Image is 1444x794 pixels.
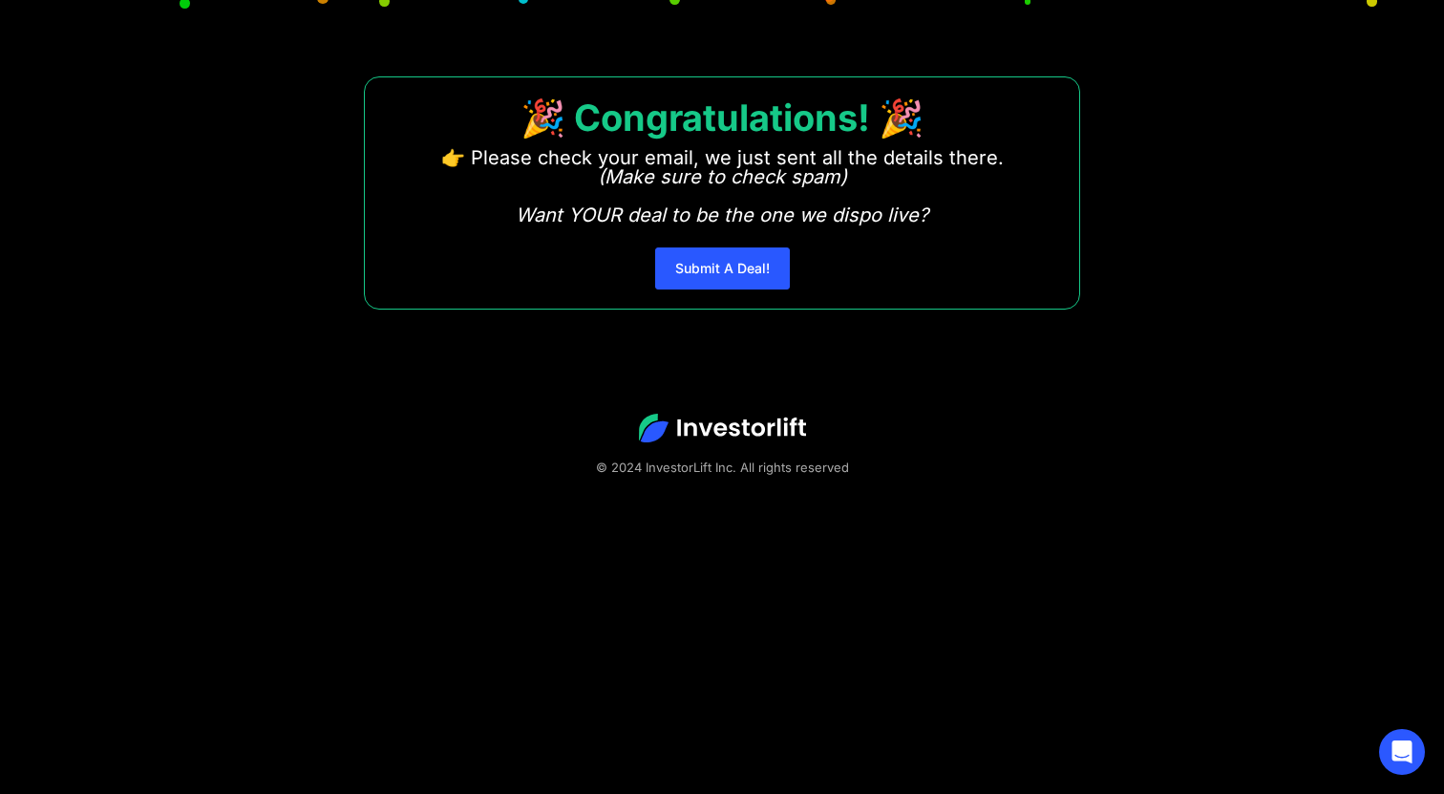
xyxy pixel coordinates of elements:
[67,458,1377,477] div: © 2024 InvestorLift Inc. All rights reserved
[441,148,1004,225] p: 👉 Please check your email, we just sent all the details there. ‍
[520,96,924,139] strong: 🎉 Congratulations! 🎉
[1379,729,1425,775] div: Open Intercom Messenger
[655,247,790,290] a: Submit A Deal!
[516,165,928,226] em: (Make sure to check spam) Want YOUR deal to be the one we dispo live?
